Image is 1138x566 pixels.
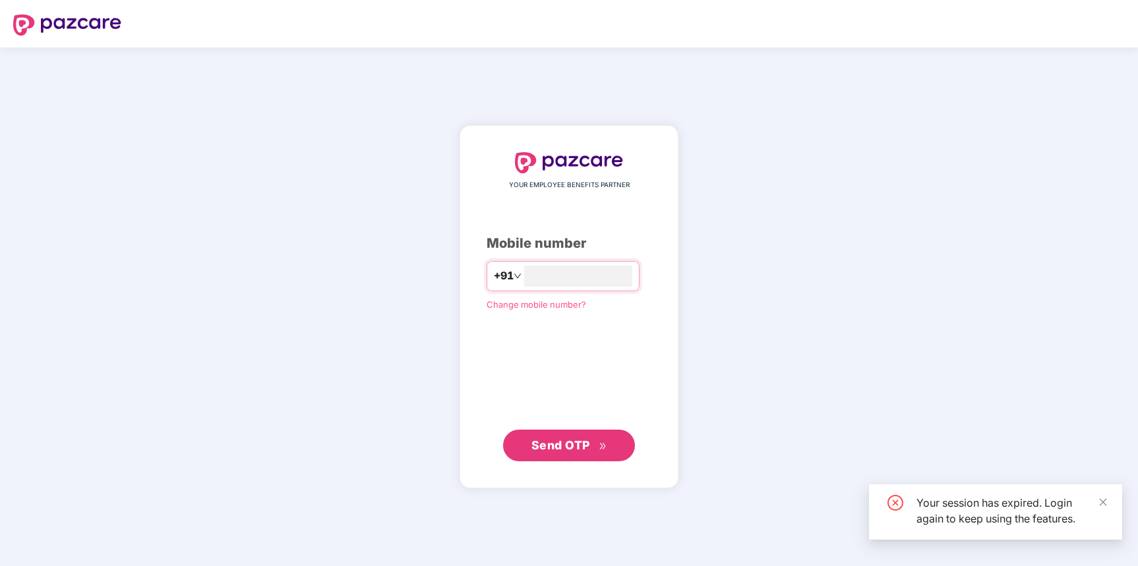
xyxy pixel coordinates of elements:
[503,430,635,461] button: Send OTPdouble-right
[531,438,590,452] span: Send OTP
[515,152,623,173] img: logo
[916,495,1106,526] div: Your session has expired. Login again to keep using the features.
[13,14,121,36] img: logo
[487,299,586,310] a: Change mobile number?
[887,495,903,511] span: close-circle
[1098,497,1108,507] span: close
[494,268,514,284] span: +91
[599,442,607,451] span: double-right
[514,272,522,280] span: down
[509,180,630,190] span: YOUR EMPLOYEE BENEFITS PARTNER
[487,233,651,254] div: Mobile number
